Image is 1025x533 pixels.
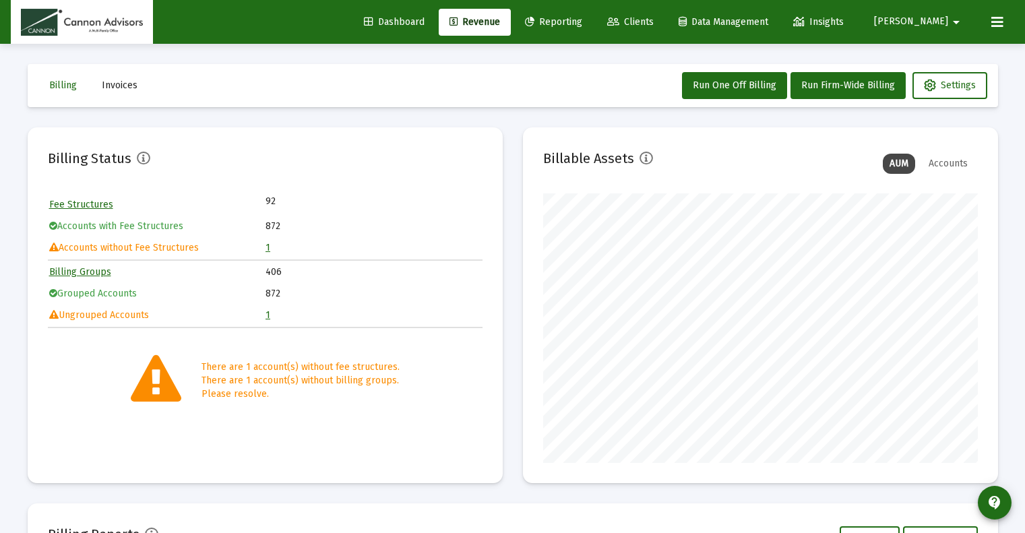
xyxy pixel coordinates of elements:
a: Insights [782,9,855,36]
td: 872 [266,216,481,237]
a: Revenue [439,9,511,36]
span: Data Management [679,16,768,28]
span: Dashboard [364,16,425,28]
a: Clients [596,9,664,36]
div: There are 1 account(s) without billing groups. [201,374,400,387]
h2: Billing Status [48,148,131,169]
a: Reporting [514,9,593,36]
span: Run Firm-Wide Billing [801,80,895,91]
a: Data Management [668,9,779,36]
span: Revenue [449,16,500,28]
a: 1 [266,309,270,321]
div: AUM [883,154,915,174]
span: Invoices [102,80,137,91]
span: Reporting [525,16,582,28]
a: Fee Structures [49,199,113,210]
td: 872 [266,284,481,304]
span: Billing [49,80,77,91]
mat-icon: arrow_drop_down [948,9,964,36]
span: Insights [793,16,844,28]
a: Billing Groups [49,266,111,278]
td: Grouped Accounts [49,284,265,304]
span: [PERSON_NAME] [874,16,948,28]
button: Run Firm-Wide Billing [790,72,906,99]
button: Run One Off Billing [682,72,787,99]
span: Run One Off Billing [693,80,776,91]
mat-icon: contact_support [987,495,1003,511]
td: Accounts without Fee Structures [49,238,265,258]
button: Billing [38,72,88,99]
h2: Billable Assets [543,148,634,169]
span: Clients [607,16,654,28]
button: Invoices [91,72,148,99]
td: 92 [266,195,373,208]
div: Accounts [922,154,974,174]
button: Settings [912,72,987,99]
td: 406 [266,262,481,282]
button: [PERSON_NAME] [858,8,981,35]
td: Ungrouped Accounts [49,305,265,325]
span: Settings [924,80,976,91]
a: Dashboard [353,9,435,36]
td: Accounts with Fee Structures [49,216,265,237]
div: There are 1 account(s) without fee structures. [201,360,400,374]
a: 1 [266,242,270,253]
div: Please resolve. [201,387,400,401]
img: Dashboard [21,9,143,36]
